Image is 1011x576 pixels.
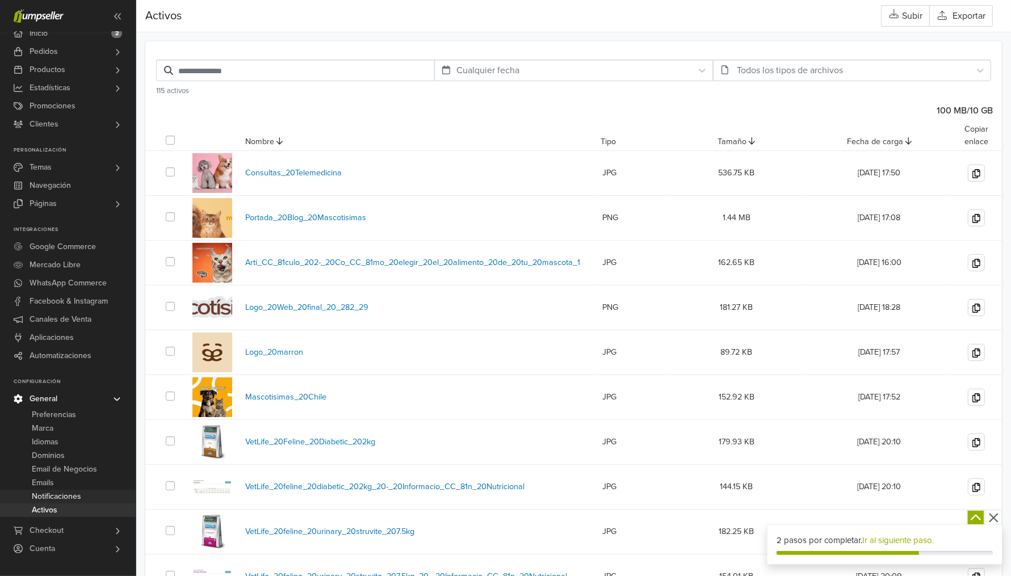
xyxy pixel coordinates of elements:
td: [DATE] 20:10 [808,464,951,509]
a: Logo_20marron [245,347,303,357]
td: 536.75 KB [665,150,808,195]
span: Dominios [32,449,65,463]
img: 400 [192,153,232,193]
td: 1.44 MB [665,195,808,240]
span: Automatizaciones [30,347,91,365]
span: 2 [111,29,122,38]
td: JPG [594,150,665,195]
td: JPG [594,509,665,554]
span: Estadísticas [30,79,70,97]
span: Marca [32,422,53,435]
td: [DATE] 17:50 [808,150,951,195]
img: 400 [192,288,232,327]
a: Mascotisimas_20Chile [245,392,326,402]
img: Your SVG [972,438,980,447]
span: Checkout [30,522,64,540]
span: Notificaciones [32,490,81,503]
span: 115 activos [156,86,189,95]
p: Configuración [14,379,136,385]
img: 400 [192,198,232,238]
span: Temas [30,158,52,176]
div: 2 pasos por completar. [777,534,993,547]
span: WhatsApp Commerce [30,274,107,292]
div: Cualquier fecha [441,64,686,77]
span: Páginas [30,195,57,213]
img: 400 [192,333,232,372]
img: 400 [192,467,232,507]
img: Your SVG [972,483,980,492]
a: Arti_CC_81culo_202-_20Co_CC_81mo_20elegir_20el_20alimento_20de_20tu_20mascota_1 [245,258,580,267]
a: Consultas_20Telemedicina [245,168,342,178]
td: [DATE] 20:09 [808,509,951,554]
span: Inicio [30,24,48,43]
button: Exportar [929,5,993,27]
td: 181.27 KB [665,285,808,330]
img: Your SVG [972,169,980,178]
td: [DATE] 17:57 [808,330,951,375]
th: Copiar enlace [951,116,1002,150]
td: 182.25 KB [665,509,808,554]
td: 89.72 KB [665,330,808,375]
h6: 100 MB / 10 GB [154,106,993,116]
img: 400 [192,512,232,552]
a: Logo_20Web_20final_20_282_29 [245,302,368,312]
td: 152.92 KB [665,375,808,419]
span: Google Commerce [30,238,96,256]
a: Portada_20Blog_20Mascotisimas [245,213,366,222]
a: Ir al siguiente paso. [862,535,934,545]
td: JPG [594,375,665,419]
img: 400 [192,377,232,417]
img: Your SVG [972,393,980,402]
td: [DATE] 16:00 [808,240,951,285]
td: JPG [594,419,665,464]
p: Integraciones [14,226,136,233]
p: Personalización [14,147,136,154]
td: JPG [594,240,665,285]
td: 162.65 KB [665,240,808,285]
span: Cuenta [30,540,55,558]
img: Your SVG [972,259,980,268]
span: General [30,390,57,408]
span: Emails [32,476,54,490]
a: VetLife_20feline_20diabetic_202kg_20-_20Informacio_CC_81n_20Nutricional [245,482,525,491]
td: [DATE] 18:28 [808,285,951,330]
span: Preferencias [32,408,76,422]
div: Fecha de carga [815,136,944,148]
div: Subir [881,5,929,27]
td: JPG [594,464,665,509]
div: Nombre [245,136,587,148]
span: Canales de Venta [30,310,91,329]
a: VetLife_20feline_20urinary_20struvite_207.5kg [245,527,414,536]
span: Clientes [30,115,58,133]
td: 179.93 KB [665,419,808,464]
td: [DATE] 17:08 [808,195,951,240]
span: Pedidos [30,43,58,61]
img: 400 [192,243,232,283]
th: Tipo [594,116,665,150]
td: [DATE] 20:10 [808,419,951,464]
td: PNG [594,285,665,330]
td: PNG [594,195,665,240]
div: Todos los tipos de archivos [719,64,964,77]
span: Navegación [30,176,71,195]
span: Activos [32,503,57,517]
span: Productos [30,61,65,79]
span: Facebook & Instagram [30,292,108,310]
img: Your SVG [972,304,980,313]
span: Idiomas [32,435,58,449]
span: Promociones [30,97,75,115]
img: Your SVG [972,214,980,223]
a: VetLife_20Feline_20Diabetic_202kg [245,437,375,447]
img: 400 [192,422,232,462]
img: Your SVG [972,348,980,358]
div: Activos [145,5,182,27]
div: Tamaño [672,136,802,148]
span: Mercado Libre [30,256,81,274]
td: JPG [594,330,665,375]
td: [DATE] 17:52 [808,375,951,419]
span: Email de Negocios [32,463,97,476]
span: Aplicaciones [30,329,74,347]
td: 144.15 KB [665,464,808,509]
